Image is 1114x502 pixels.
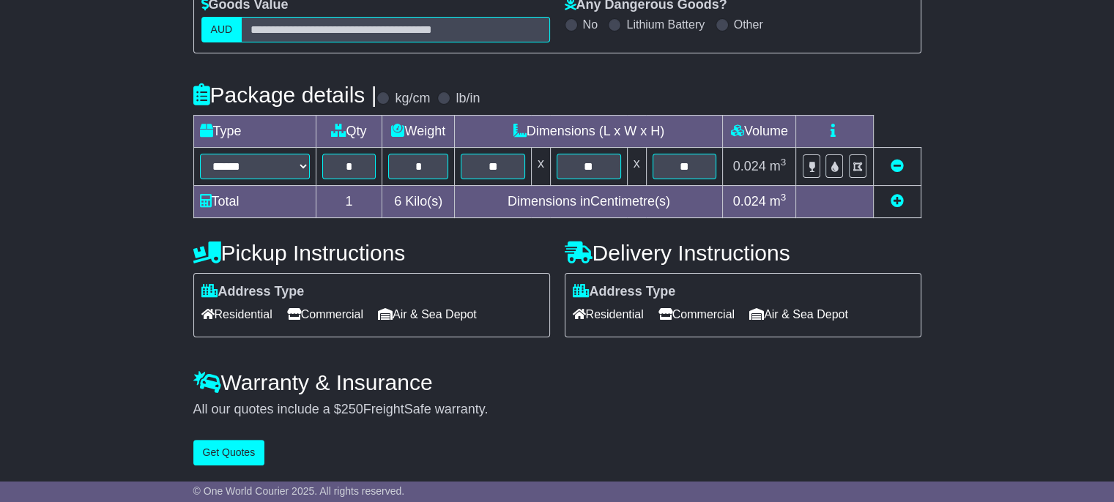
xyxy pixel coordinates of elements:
[891,159,904,173] a: Remove this item
[573,284,676,300] label: Address Type
[395,91,430,107] label: kg/cm
[193,185,316,217] td: Total
[341,402,363,416] span: 250
[456,91,480,107] label: lb/in
[316,115,382,147] td: Qty
[583,18,598,31] label: No
[201,17,242,42] label: AUD
[734,18,763,31] label: Other
[193,485,405,497] span: © One World Courier 2025. All rights reserved.
[781,192,787,203] sup: 3
[193,402,921,418] div: All our quotes include a $ FreightSafe warranty.
[733,159,766,173] span: 0.024
[565,241,921,265] h4: Delivery Instructions
[455,115,723,147] td: Dimensions (L x W x H)
[749,303,848,326] span: Air & Sea Depot
[382,115,455,147] td: Weight
[201,303,272,326] span: Residential
[378,303,477,326] span: Air & Sea Depot
[193,440,265,465] button: Get Quotes
[781,157,787,168] sup: 3
[723,115,796,147] td: Volume
[316,185,382,217] td: 1
[455,185,723,217] td: Dimensions in Centimetre(s)
[394,194,401,209] span: 6
[627,147,646,185] td: x
[193,115,316,147] td: Type
[531,147,550,185] td: x
[770,159,787,173] span: m
[193,83,377,107] h4: Package details |
[891,194,904,209] a: Add new item
[573,303,644,326] span: Residential
[193,370,921,394] h4: Warranty & Insurance
[770,194,787,209] span: m
[382,185,455,217] td: Kilo(s)
[201,284,305,300] label: Address Type
[658,303,735,326] span: Commercial
[626,18,705,31] label: Lithium Battery
[287,303,363,326] span: Commercial
[733,194,766,209] span: 0.024
[193,241,550,265] h4: Pickup Instructions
